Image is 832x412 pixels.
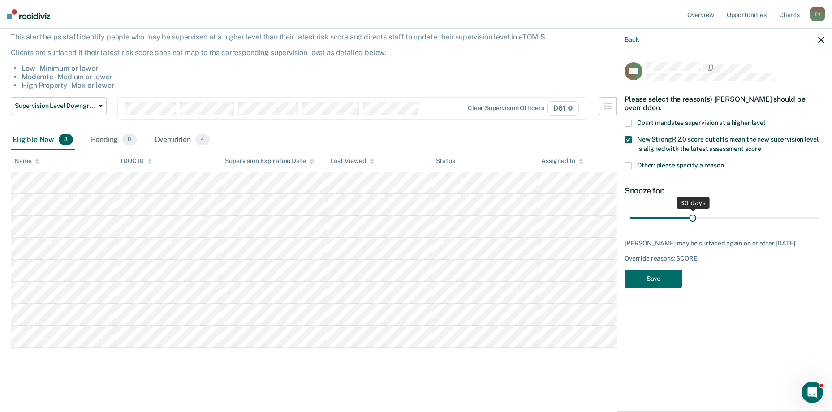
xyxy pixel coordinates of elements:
[122,134,136,146] span: 0
[330,157,374,165] div: Last Viewed
[637,119,765,126] span: Court mandates supervision at a higher level
[22,64,635,73] li: Low - Minimum or lower
[468,104,544,112] div: Clear supervision officers
[11,130,75,150] div: Eligible Now
[7,9,50,19] img: Recidiviz
[22,81,635,90] li: High Property - Max or lower
[677,197,710,209] div: 30 days
[11,48,635,57] p: Clients are surfaced if their latest risk score does not map to the corresponding supervision lev...
[625,186,824,196] div: Snooze for:
[625,270,682,288] button: Save
[810,7,825,21] div: T H
[11,33,635,41] p: This alert helps staff identify people who may be supervised at a higher level than their latest ...
[153,130,212,150] div: Overridden
[541,157,583,165] div: Assigned to
[625,88,824,119] div: Please select the reason(s) [PERSON_NAME] should be overridden:
[89,130,138,150] div: Pending
[15,102,95,110] span: Supervision Level Downgrade
[637,136,818,152] span: New StrongR 2.0 score cut offs mean the new supervision level is aligned with the latest assessme...
[59,134,73,146] span: 8
[802,382,823,403] iframe: Intercom live chat
[14,157,39,165] div: Name
[195,134,210,146] span: 4
[22,73,635,81] li: Moderate - Medium or lower
[625,240,824,247] div: [PERSON_NAME] may be surfaced again on or after [DATE].
[120,157,152,165] div: TDOC ID
[625,36,639,43] button: Back
[225,157,314,165] div: Supervision Expiration Date
[547,101,578,116] span: D61
[637,162,724,169] span: Other: please specify a reason
[436,157,455,165] div: Status
[625,255,824,262] div: Override reasons: SCORE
